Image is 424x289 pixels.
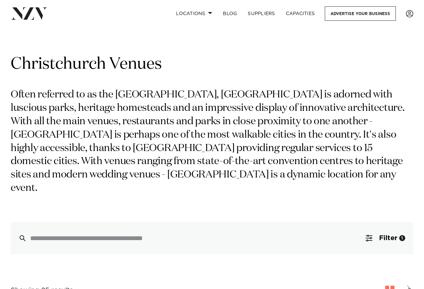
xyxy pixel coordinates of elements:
a: BLOG [218,6,242,21]
h1: Christchurch Venues [11,54,413,75]
span: Filter [379,235,397,241]
a: Capacities [281,6,320,21]
a: Advertise your business [325,6,396,21]
div: 1 [399,235,405,241]
button: Filter1 [358,222,413,254]
img: nzv-logo.png [11,7,47,19]
a: SUPPLIERS [242,6,280,21]
p: Often referred to as the [GEOGRAPHIC_DATA], [GEOGRAPHIC_DATA] is adorned with luscious parks, her... [11,88,413,195]
a: Locations [171,6,218,21]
